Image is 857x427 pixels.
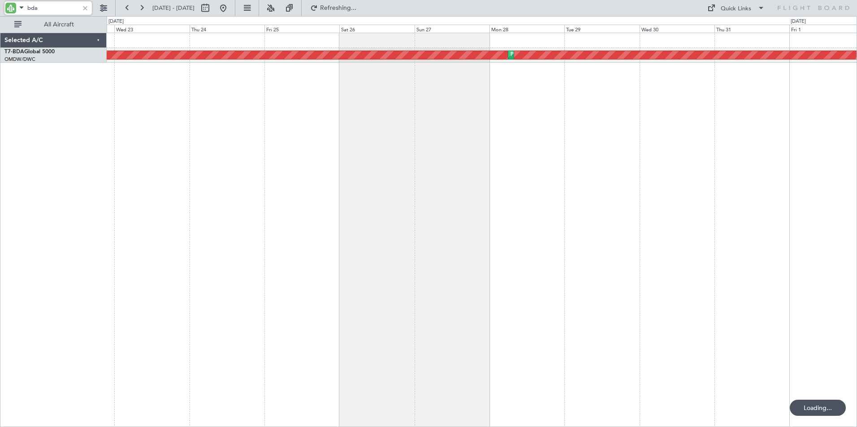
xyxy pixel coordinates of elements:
div: Sun 27 [415,25,489,33]
div: Sat 26 [339,25,414,33]
button: Quick Links [703,1,769,15]
div: Planned Maint Dubai (Al Maktoum Intl) [511,48,599,62]
a: T7-BDAGlobal 5000 [4,49,55,55]
span: Refreshing... [320,5,357,11]
span: All Aircraft [23,21,95,28]
button: Refreshing... [306,1,360,15]
div: [DATE] [108,18,124,26]
div: Thu 31 [714,25,789,33]
div: Wed 30 [640,25,714,33]
a: OMDW/DWC [4,56,35,63]
div: Thu 24 [190,25,264,33]
button: All Aircraft [10,17,97,32]
div: [DATE] [791,18,806,26]
div: Fri 25 [264,25,339,33]
div: Loading... [790,400,846,416]
span: [DATE] - [DATE] [152,4,195,12]
div: Tue 29 [564,25,639,33]
div: Quick Links [721,4,751,13]
div: Mon 28 [489,25,564,33]
span: T7-BDA [4,49,24,55]
div: Wed 23 [114,25,189,33]
input: A/C (Reg. or Type) [27,1,79,15]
